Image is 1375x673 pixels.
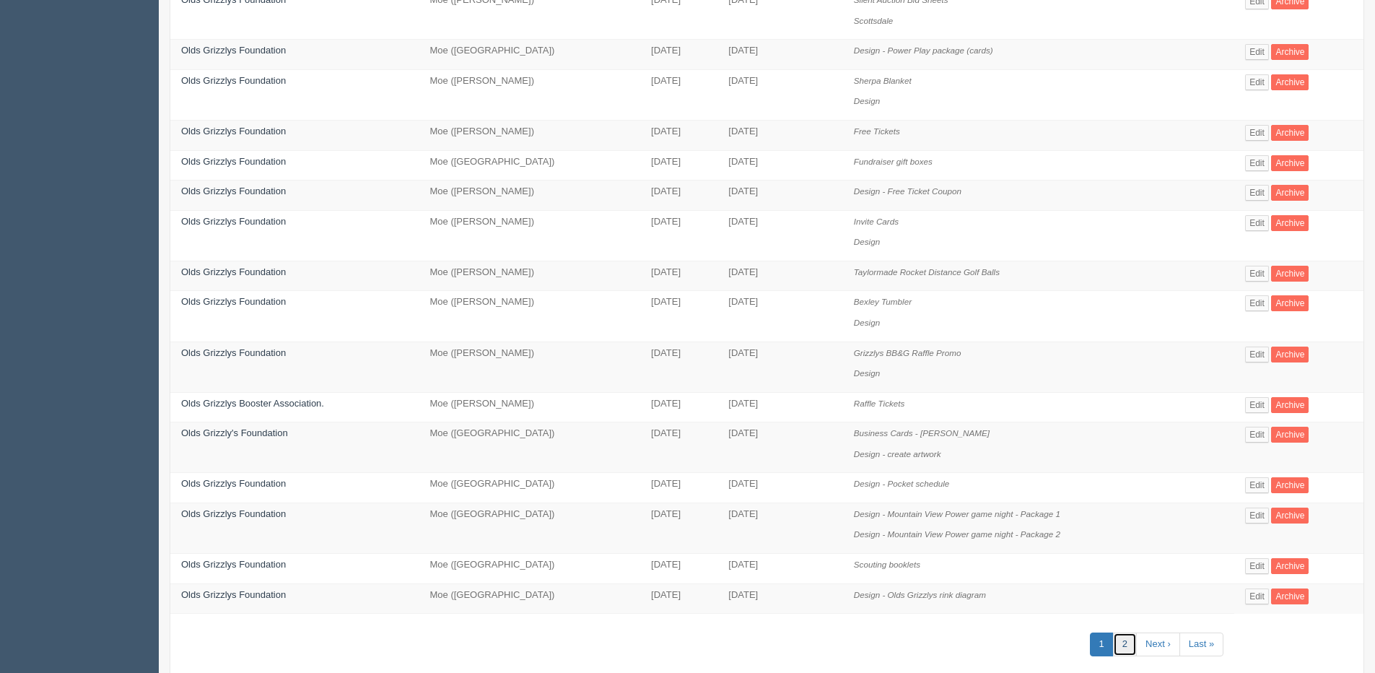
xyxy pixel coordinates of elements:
a: Edit [1245,295,1269,311]
td: Moe ([GEOGRAPHIC_DATA]) [419,40,640,70]
a: Edit [1245,155,1269,171]
td: [DATE] [640,69,717,120]
a: Olds Grizzlys Foundation [181,559,286,570]
i: Fundraiser gift boxes [854,157,933,166]
a: Edit [1245,347,1269,362]
a: Olds Grizzlys Foundation [181,186,286,196]
a: Archive [1271,215,1309,231]
a: Olds Grizzlys Booster Association. [181,398,324,409]
td: [DATE] [717,392,842,422]
i: Design - Pocket schedule [854,479,950,488]
td: [DATE] [640,261,717,291]
td: [DATE] [640,342,717,392]
a: 1 [1090,633,1114,656]
td: [DATE] [717,261,842,291]
td: [DATE] [640,554,717,584]
td: [DATE] [640,40,717,70]
a: Next › [1136,633,1180,656]
td: [DATE] [717,210,842,261]
a: Edit [1245,397,1269,413]
a: Edit [1245,508,1269,524]
a: Edit [1245,125,1269,141]
a: Olds Grizzly's Foundation [181,427,288,438]
a: Edit [1245,44,1269,60]
a: Archive [1271,427,1309,443]
a: Archive [1271,125,1309,141]
a: Archive [1271,44,1309,60]
td: Moe ([GEOGRAPHIC_DATA]) [419,503,640,553]
td: [DATE] [717,554,842,584]
i: Design [854,318,880,327]
a: Olds Grizzlys Foundation [181,45,286,56]
a: Olds Grizzlys Foundation [181,156,286,167]
a: Olds Grizzlys Foundation [181,126,286,136]
i: Free Tickets [854,126,900,136]
td: [DATE] [640,181,717,211]
i: Design - Olds Grizzlys rink diagram [854,590,986,599]
i: Design - create artwork [854,449,941,459]
td: [DATE] [717,181,842,211]
i: Sherpa Blanket [854,76,912,85]
a: Olds Grizzlys Foundation [181,508,286,519]
td: Moe ([GEOGRAPHIC_DATA]) [419,473,640,503]
td: Moe ([GEOGRAPHIC_DATA]) [419,422,640,473]
a: Archive [1271,477,1309,493]
td: [DATE] [640,473,717,503]
a: Olds Grizzlys Foundation [181,75,286,86]
td: [DATE] [640,422,717,473]
a: Edit [1245,74,1269,90]
a: Archive [1271,347,1309,362]
a: Archive [1271,266,1309,282]
i: Design - Power Play package (cards) [854,45,993,55]
a: Archive [1271,558,1309,574]
a: Edit [1245,215,1269,231]
a: Edit [1245,558,1269,574]
td: [DATE] [717,342,842,392]
a: Archive [1271,508,1309,524]
td: [DATE] [640,503,717,553]
td: [DATE] [717,422,842,473]
a: Edit [1245,477,1269,493]
td: Moe ([PERSON_NAME]) [419,291,640,342]
a: Olds Grizzlys Foundation [181,266,286,277]
td: Moe ([GEOGRAPHIC_DATA]) [419,554,640,584]
td: [DATE] [717,291,842,342]
td: Moe ([PERSON_NAME]) [419,121,640,151]
a: Edit [1245,427,1269,443]
i: Taylormade Rocket Distance Golf Balls [854,267,1000,277]
td: [DATE] [717,69,842,120]
a: Edit [1245,589,1269,604]
td: [DATE] [640,392,717,422]
i: Scottsdale [854,16,894,25]
i: Bexley Tumbler [854,297,912,306]
i: Scouting booklets [854,560,920,569]
i: Design - Free Ticket Coupon [854,186,961,196]
td: Moe ([PERSON_NAME]) [419,392,640,422]
td: Moe ([PERSON_NAME]) [419,210,640,261]
i: Design [854,368,880,378]
a: Olds Grizzlys Foundation [181,589,286,600]
i: Invite Cards [854,217,899,226]
td: Moe ([PERSON_NAME]) [419,342,640,392]
i: Business Cards - [PERSON_NAME] [854,428,990,438]
td: Moe ([PERSON_NAME]) [419,181,640,211]
td: [DATE] [640,121,717,151]
a: Last » [1179,633,1223,656]
td: Moe ([PERSON_NAME]) [419,69,640,120]
td: [DATE] [640,210,717,261]
a: Archive [1271,155,1309,171]
td: [DATE] [640,583,717,614]
a: Olds Grizzlys Foundation [181,296,286,307]
a: Olds Grizzlys Foundation [181,347,286,358]
a: Archive [1271,74,1309,90]
a: Olds Grizzlys Foundation [181,478,286,489]
a: 2 [1113,633,1137,656]
td: [DATE] [640,291,717,342]
td: [DATE] [717,473,842,503]
td: [DATE] [717,583,842,614]
i: Design [854,96,880,105]
td: Moe ([GEOGRAPHIC_DATA]) [419,583,640,614]
a: Edit [1245,266,1269,282]
td: [DATE] [640,150,717,181]
a: Archive [1271,397,1309,413]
